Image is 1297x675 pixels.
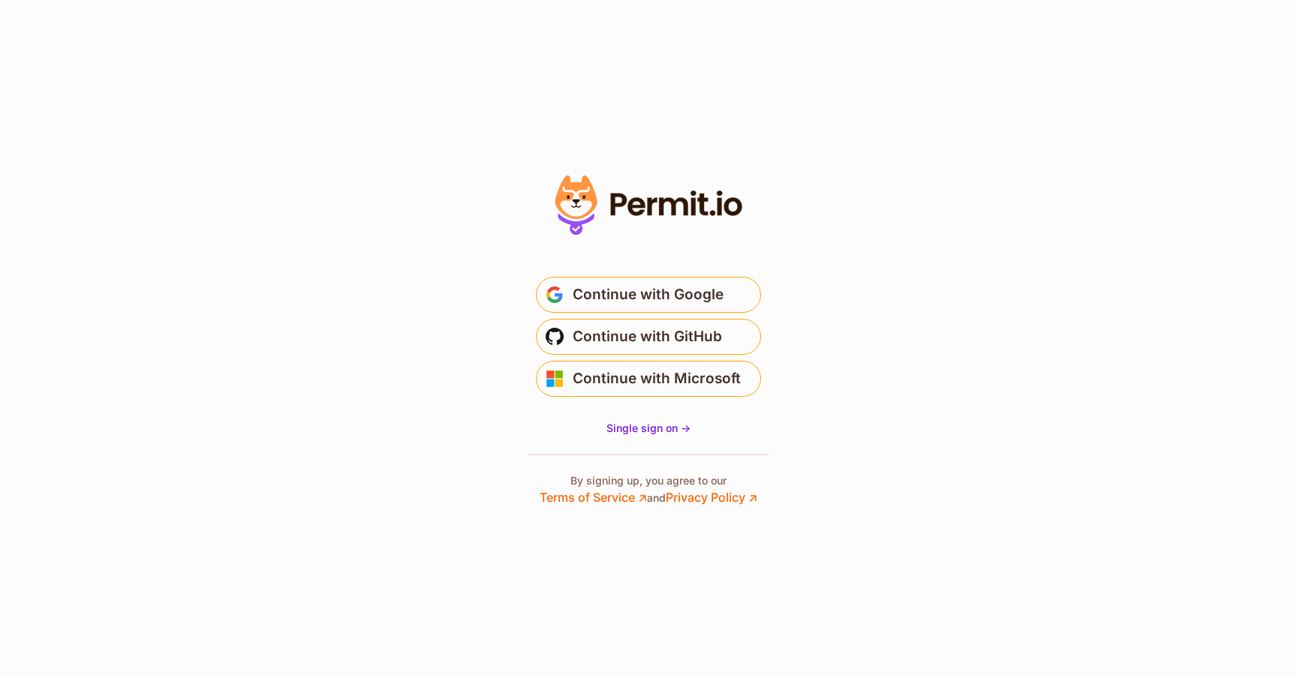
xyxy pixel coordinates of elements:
span: Single sign on -> [606,421,691,434]
p: By signing up, you agree to our and [540,473,757,506]
button: Continue with Google [536,277,761,313]
a: Privacy Policy ↗ [666,490,757,505]
a: Terms of Service ↗ [540,490,647,505]
span: Continue with Microsoft [573,367,741,391]
button: Continue with GitHub [536,319,761,355]
button: Continue with Microsoft [536,361,761,397]
a: Single sign on -> [606,421,691,436]
span: Continue with GitHub [573,325,722,349]
span: Continue with Google [573,283,724,307]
